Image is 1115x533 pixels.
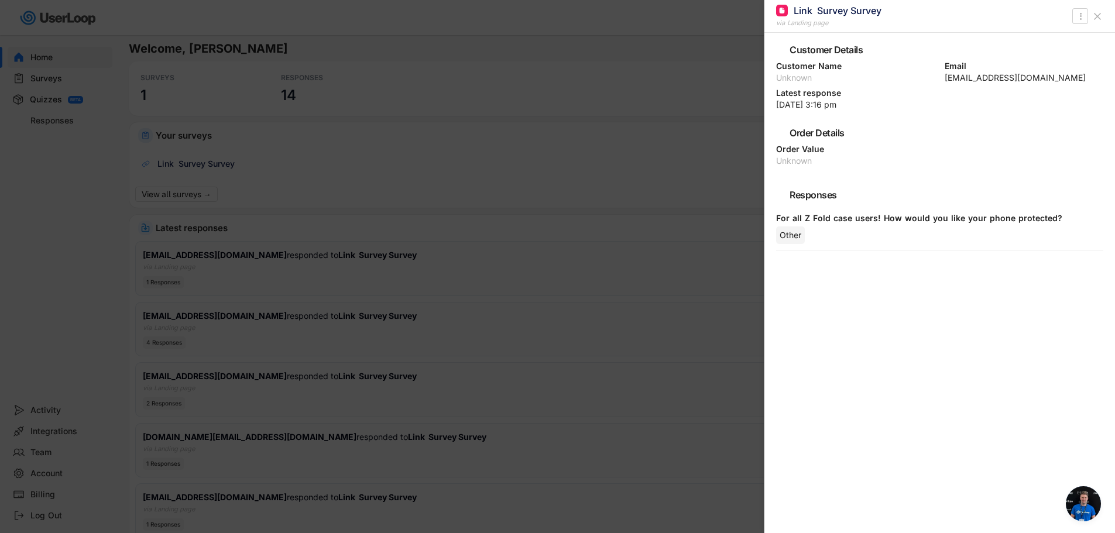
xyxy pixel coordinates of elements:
[776,101,1103,109] div: [DATE] 3:16 pm
[776,62,935,70] div: Customer Name
[1075,9,1086,23] button: 
[794,4,881,17] div: Link Survey Survey
[945,74,1104,82] div: [EMAIL_ADDRESS][DOMAIN_NAME]
[787,18,828,28] div: Landing page
[776,89,1103,97] div: Latest response
[790,128,1085,137] div: Order Details
[776,226,805,244] div: Other
[776,157,1103,165] div: Unknown
[945,62,1104,70] div: Email
[790,45,1085,54] div: Customer Details
[776,145,1103,153] div: Order Value
[1079,10,1082,22] text: 
[790,190,1085,200] div: Responses
[776,74,935,82] div: Unknown
[776,213,1094,223] div: For all Z Fold case users! How would you like your phone protected?
[1066,486,1101,521] div: Open chat
[776,18,785,28] div: via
